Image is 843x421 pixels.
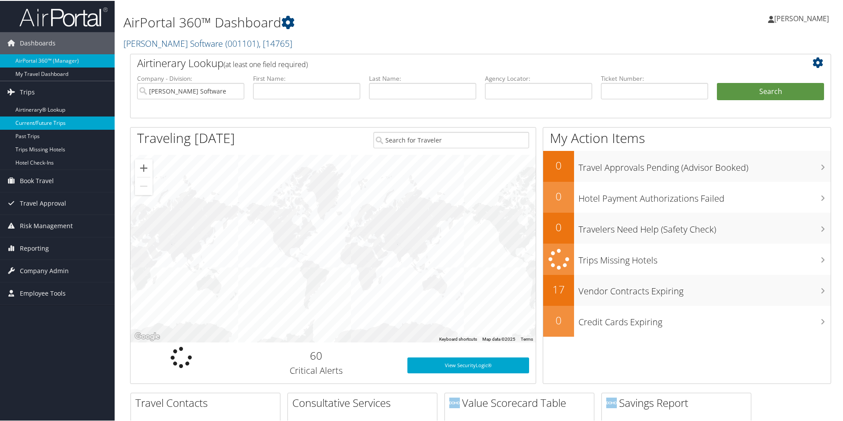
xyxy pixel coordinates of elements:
img: domo-logo.png [449,397,460,407]
a: [PERSON_NAME] Software [123,37,292,49]
button: Keyboard shortcuts [439,335,477,342]
span: Reporting [20,237,49,259]
span: Company Admin [20,259,69,281]
a: 0Travelers Need Help (Safety Check) [543,212,831,243]
img: domo-logo.png [606,397,617,407]
h2: Consultative Services [292,395,437,410]
span: , [ 14765 ] [259,37,292,49]
h3: Trips Missing Hotels [578,249,831,266]
span: [PERSON_NAME] [774,13,829,23]
a: 0Travel Approvals Pending (Advisor Booked) [543,150,831,181]
h3: Credit Cards Expiring [578,311,831,327]
button: Search [717,82,824,100]
h1: AirPortal 360™ Dashboard [123,12,600,31]
span: Risk Management [20,214,73,236]
span: Travel Approval [20,192,66,214]
a: [PERSON_NAME] [768,4,838,31]
h2: 0 [543,188,574,203]
h2: Travel Contacts [135,395,280,410]
label: Company - Division: [137,73,244,82]
span: Book Travel [20,169,54,191]
a: View SecurityLogic® [407,357,529,372]
span: Dashboards [20,31,56,53]
label: Last Name: [369,73,476,82]
h2: 0 [543,219,574,234]
h2: 60 [239,347,394,362]
a: 0Hotel Payment Authorizations Failed [543,181,831,212]
h2: Value Scorecard Table [449,395,594,410]
span: Employee Tools [20,282,66,304]
h3: Travelers Need Help (Safety Check) [578,218,831,235]
h1: My Action Items [543,128,831,147]
h2: 0 [543,157,574,172]
label: Ticket Number: [601,73,708,82]
a: 0Credit Cards Expiring [543,305,831,336]
h3: Travel Approvals Pending (Advisor Booked) [578,156,831,173]
a: 17Vendor Contracts Expiring [543,274,831,305]
button: Zoom in [135,158,153,176]
a: Trips Missing Hotels [543,243,831,274]
label: First Name: [253,73,360,82]
input: Search for Traveler [373,131,529,147]
h2: Airtinerary Lookup [137,55,766,70]
img: airportal-logo.png [19,6,108,26]
span: Trips [20,80,35,102]
h2: 17 [543,281,574,296]
img: Google [133,330,162,342]
a: Terms (opens in new tab) [521,336,533,341]
h3: Vendor Contracts Expiring [578,280,831,297]
span: ( 001101 ) [225,37,259,49]
h2: Savings Report [606,395,751,410]
label: Agency Locator: [485,73,592,82]
h3: Hotel Payment Authorizations Failed [578,187,831,204]
button: Zoom out [135,177,153,194]
span: Map data ©2025 [482,336,515,341]
h3: Critical Alerts [239,364,394,376]
a: Open this area in Google Maps (opens a new window) [133,330,162,342]
span: (at least one field required) [224,59,308,68]
h2: 0 [543,312,574,327]
h1: Traveling [DATE] [137,128,235,147]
